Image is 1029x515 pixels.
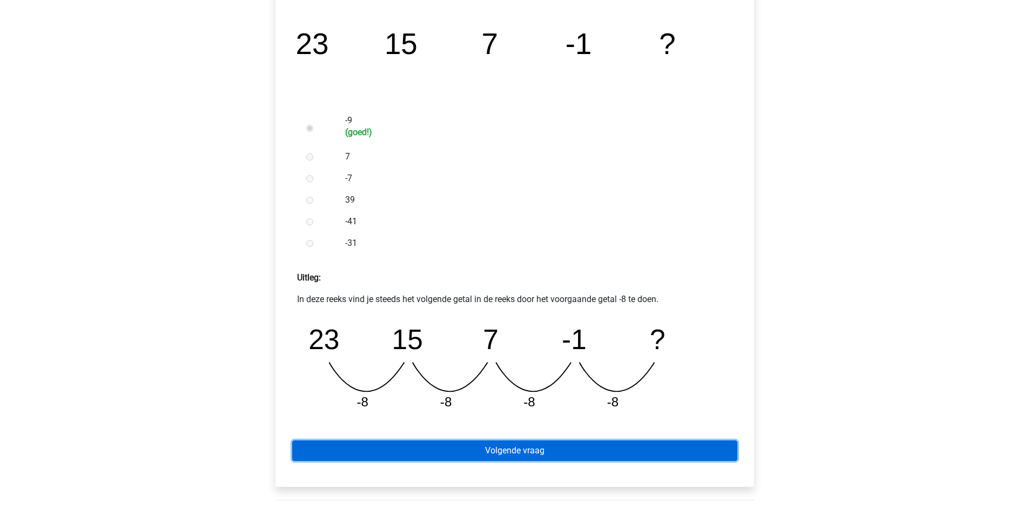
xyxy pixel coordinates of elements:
[295,27,328,61] tspan: 23
[297,293,732,306] p: In deze reeks vind je steeds het volgende getal in de reeks door het voorgaande getal -8 te doen.
[565,27,591,61] tspan: -1
[392,324,422,355] tspan: 15
[608,394,620,409] tspan: -8
[562,324,587,355] tspan: -1
[345,237,719,250] label: -31
[308,324,339,355] tspan: 23
[292,440,737,461] a: Volgende vraag
[345,114,719,137] label: -9
[345,127,719,137] h6: (goed!)
[345,193,719,206] label: 39
[440,394,452,409] tspan: -8
[650,324,666,355] tspan: ?
[345,215,719,228] label: -41
[384,27,417,61] tspan: 15
[357,394,368,409] tspan: -8
[481,27,497,61] tspan: 7
[524,394,536,409] tspan: -8
[659,27,675,61] tspan: ?
[297,272,321,283] strong: Uitleg:
[483,324,499,355] tspan: 7
[345,150,719,163] label: 7
[345,172,719,185] label: -7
